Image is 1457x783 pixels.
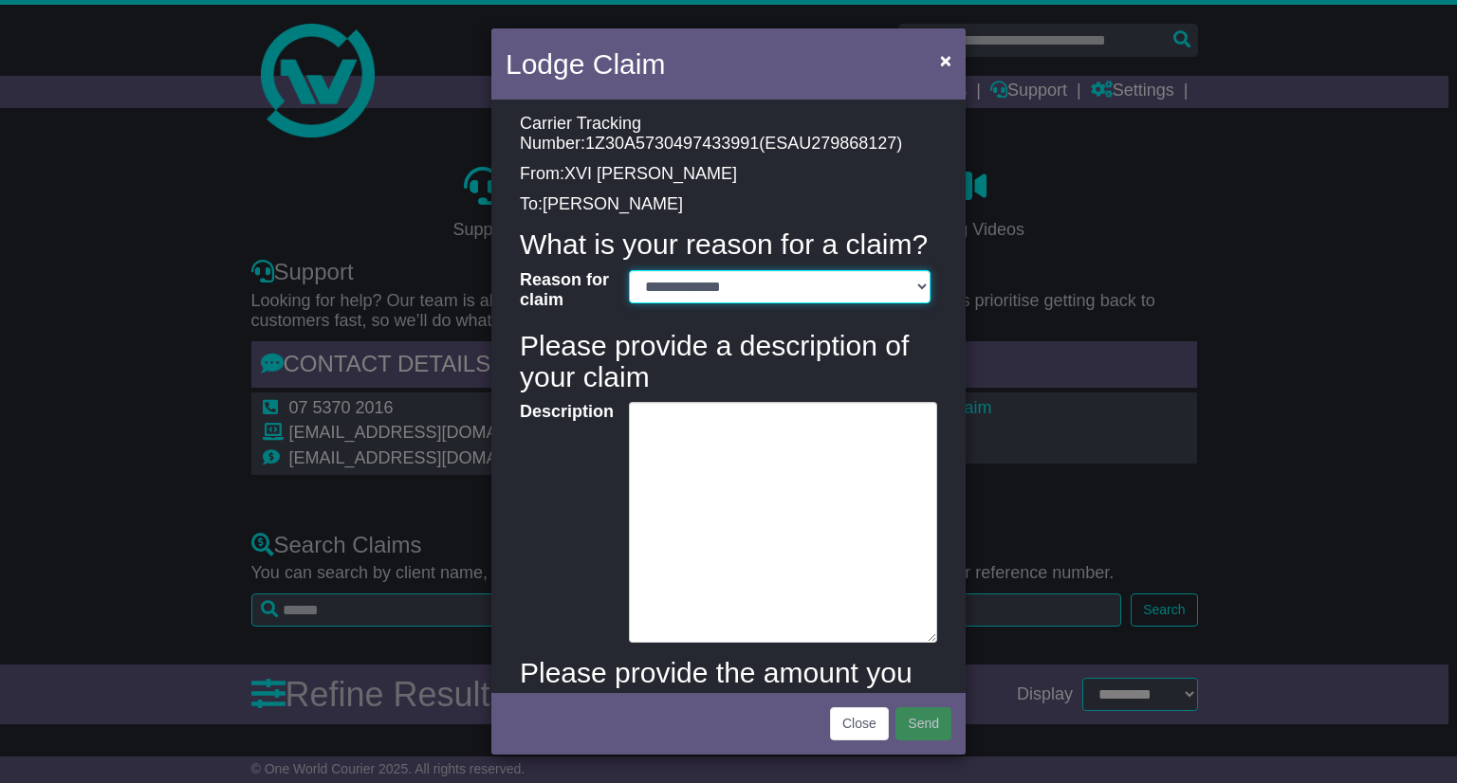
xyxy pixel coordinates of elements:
span: × [940,49,951,71]
span: [PERSON_NAME] [543,194,683,213]
button: Close [830,707,889,740]
h4: Please provide a description of your claim [520,330,937,392]
span: ESAU279868127 [765,134,896,153]
span: XVI [PERSON_NAME] [564,164,737,183]
p: From: [520,164,937,185]
label: Description [510,402,619,638]
h4: What is your reason for a claim? [520,228,937,260]
h4: Please provide the amount you are claiming [520,657,937,719]
p: To: [520,194,937,215]
label: Reason for claim [510,270,619,311]
span: 1Z30A5730497433991 [585,134,759,153]
button: Send [895,707,951,740]
h4: Lodge Claim [506,43,665,85]
p: Carrier Tracking Number: ( ) [520,114,937,155]
button: Close [931,41,961,80]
